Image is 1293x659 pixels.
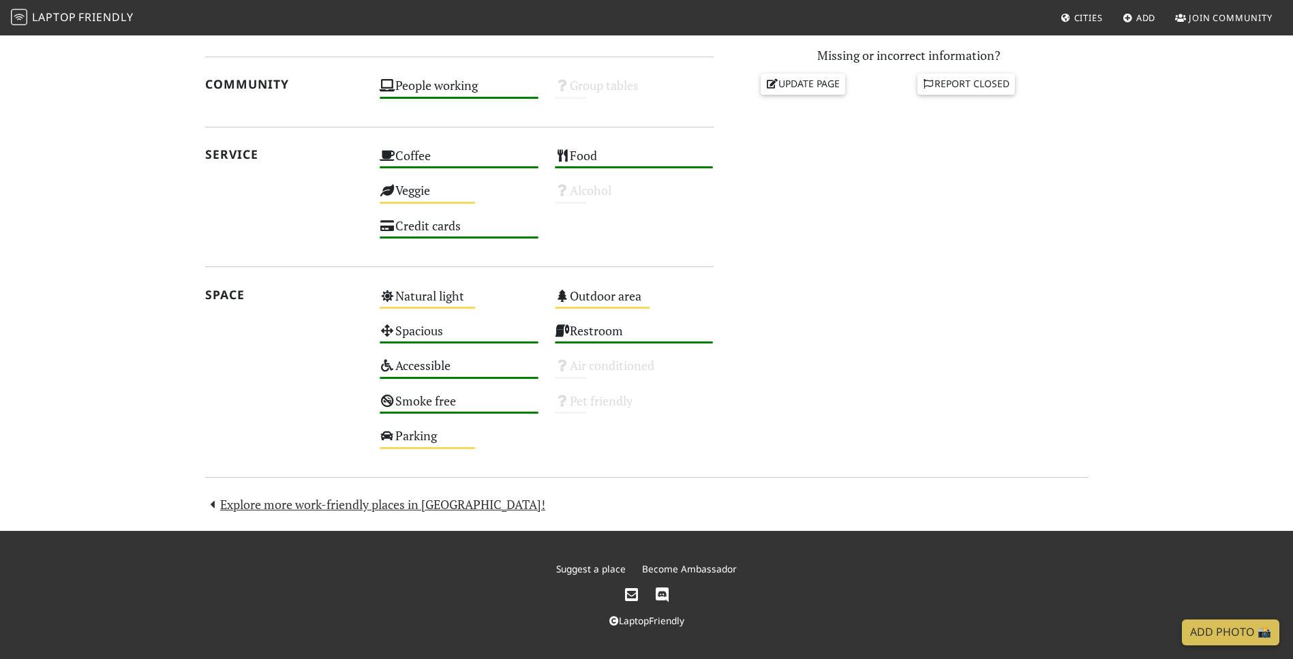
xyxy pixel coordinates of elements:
[32,10,76,25] span: Laptop
[371,320,547,354] div: Spacious
[642,562,737,575] a: Become Ambassador
[547,179,722,214] div: Alcohol
[547,144,722,179] div: Food
[917,74,1016,94] a: Report closed
[371,144,547,179] div: Coffee
[205,496,546,512] a: Explore more work-friendly places in [GEOGRAPHIC_DATA]!
[371,179,547,214] div: Veggie
[1074,12,1103,24] span: Cities
[547,285,722,320] div: Outdoor area
[205,147,364,162] h2: Service
[761,74,845,94] a: Update page
[1182,619,1279,645] a: Add Photo 📸
[11,9,27,25] img: LaptopFriendly
[78,10,133,25] span: Friendly
[1189,12,1273,24] span: Join Community
[547,320,722,354] div: Restroom
[609,614,684,627] a: LaptopFriendly
[1170,5,1278,30] a: Join Community
[547,354,722,389] div: Air conditioned
[371,425,547,459] div: Parking
[205,77,364,91] h2: Community
[371,74,547,109] div: People working
[1055,5,1108,30] a: Cities
[11,6,134,30] a: LaptopFriendly LaptopFriendly
[730,46,1089,65] p: Missing or incorrect information?
[556,562,626,575] a: Suggest a place
[1136,12,1156,24] span: Add
[1117,5,1161,30] a: Add
[547,390,722,425] div: Pet friendly
[371,354,547,389] div: Accessible
[371,390,547,425] div: Smoke free
[205,288,364,302] h2: Space
[371,215,547,249] div: Credit cards
[547,74,722,109] div: Group tables
[371,285,547,320] div: Natural light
